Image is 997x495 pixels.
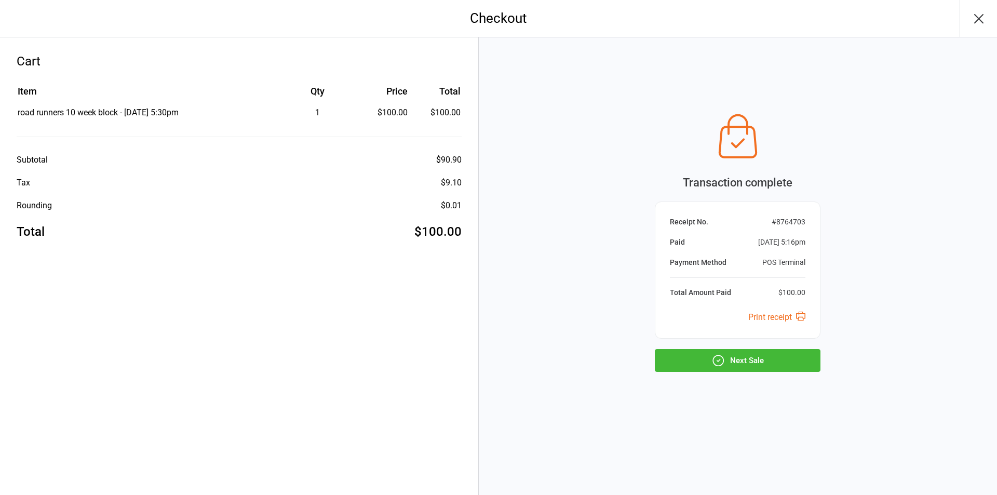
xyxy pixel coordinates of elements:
div: Paid [670,237,685,248]
div: Cart [17,52,462,71]
div: Total [17,222,45,241]
span: road runners 10 week block - [DATE] 5:30pm [18,108,179,117]
div: $100.00 [414,222,462,241]
div: [DATE] 5:16pm [758,237,805,248]
th: Qty [280,84,356,105]
div: Subtotal [17,154,48,166]
div: Receipt No. [670,217,708,228]
div: $100.00 [357,106,408,119]
button: Next Sale [655,349,820,372]
div: Rounding [17,199,52,212]
div: $0.01 [441,199,462,212]
div: 1 [280,106,356,119]
div: $100.00 [778,287,805,298]
div: Price [357,84,408,98]
div: # 8764703 [772,217,805,228]
div: $9.10 [441,177,462,189]
a: Print receipt [748,312,805,322]
div: Payment Method [670,257,726,268]
td: $100.00 [412,106,461,119]
div: Tax [17,177,30,189]
div: $90.90 [436,154,462,166]
div: POS Terminal [762,257,805,268]
div: Total Amount Paid [670,287,731,298]
th: Total [412,84,461,105]
th: Item [18,84,279,105]
div: Transaction complete [655,174,820,191]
